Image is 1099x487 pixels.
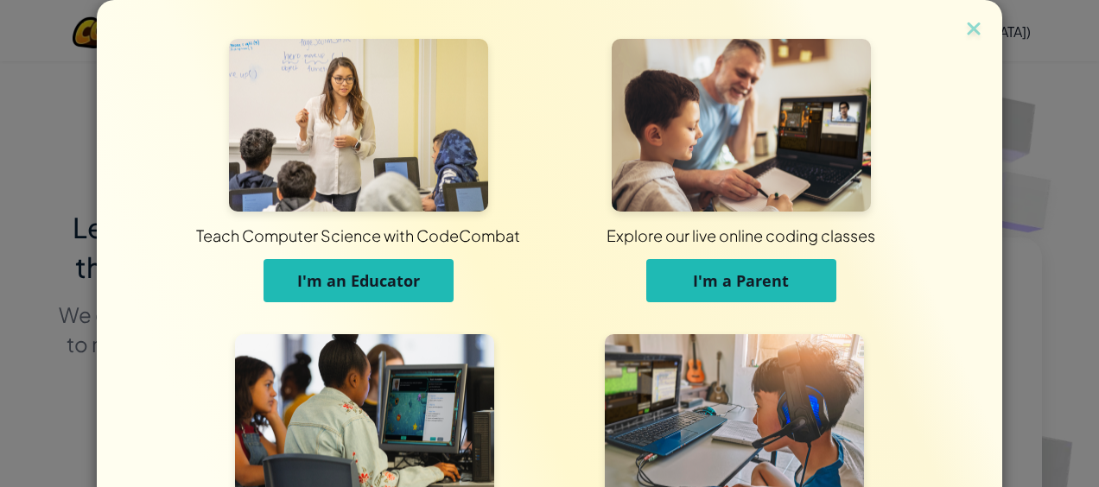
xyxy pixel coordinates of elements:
[264,259,454,302] button: I'm an Educator
[229,39,488,212] img: For Educators
[962,17,985,43] img: close icon
[612,39,871,212] img: For Parents
[297,270,420,291] span: I'm an Educator
[646,259,836,302] button: I'm a Parent
[693,270,789,291] span: I'm a Parent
